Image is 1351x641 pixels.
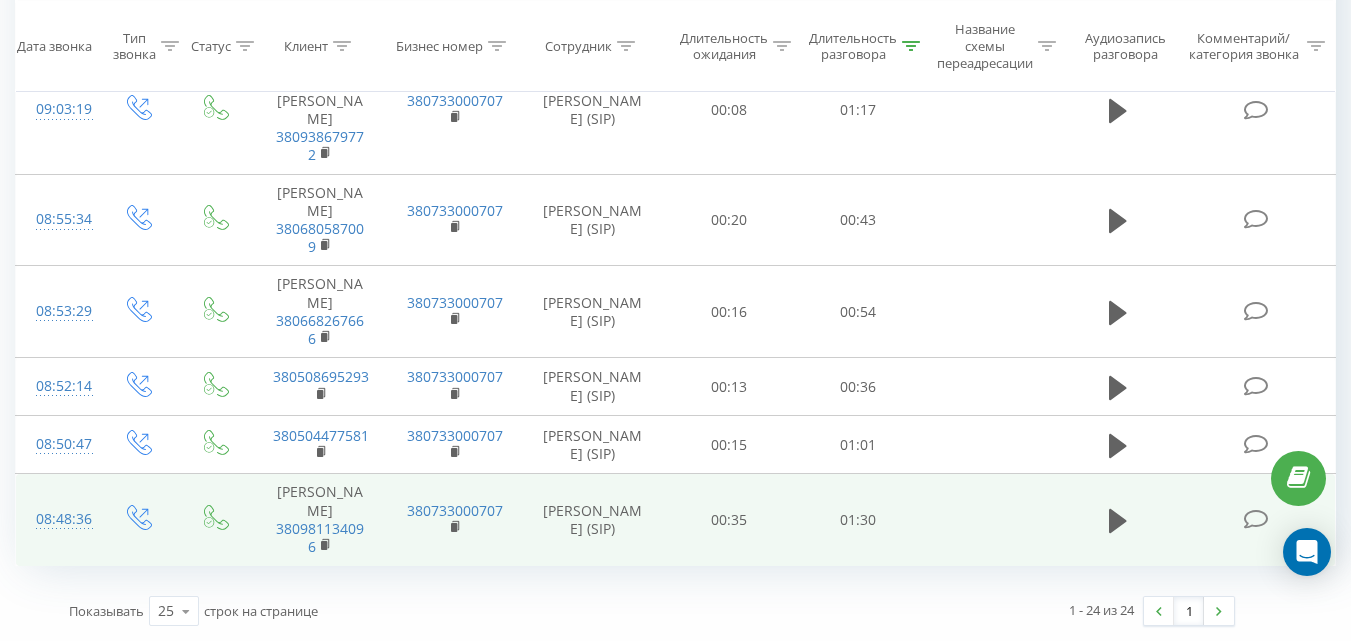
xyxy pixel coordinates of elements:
div: Клиент [284,38,328,55]
a: 380981134096 [276,519,364,556]
div: Дата звонка [17,38,92,55]
a: 380938679772 [276,127,364,164]
td: [PERSON_NAME] (SIP) [521,474,665,566]
td: [PERSON_NAME] [253,266,387,358]
td: [PERSON_NAME] [253,174,387,266]
td: 00:54 [794,266,923,358]
div: Комментарий/категория звонка [1185,29,1302,63]
td: 00:08 [665,46,794,174]
td: [PERSON_NAME] (SIP) [521,46,665,174]
td: [PERSON_NAME] [PERSON_NAME] [253,46,387,174]
td: [PERSON_NAME] (SIP) [521,358,665,416]
div: 09:03:19 [36,90,78,129]
div: Статус [191,38,231,55]
td: [PERSON_NAME] (SIP) [521,416,665,474]
div: 08:50:47 [36,425,78,464]
a: 380733000707 [407,367,503,386]
td: 00:35 [665,474,794,566]
td: 00:13 [665,358,794,416]
div: Тип звонка [113,29,156,63]
a: 380733000707 [407,293,503,312]
div: 08:55:34 [36,200,78,239]
a: 380668267666 [276,311,364,348]
span: строк на странице [204,602,318,620]
a: 380733000707 [407,201,503,220]
a: 1 [1174,597,1204,625]
td: [PERSON_NAME] [253,474,387,566]
a: 380733000707 [407,426,503,445]
span: Показывать [69,602,144,620]
td: 00:20 [665,174,794,266]
div: Аудиозапись разговора [1075,29,1176,63]
td: 01:17 [794,46,923,174]
div: Название схемы переадресации [937,21,1033,72]
div: 08:52:14 [36,367,78,406]
td: [PERSON_NAME] (SIP) [521,266,665,358]
a: 380680587009 [276,219,364,256]
div: Сотрудник [545,38,612,55]
td: 00:36 [794,358,923,416]
td: 01:30 [794,474,923,566]
a: 380733000707 [407,501,503,520]
td: 00:16 [665,266,794,358]
td: 01:01 [794,416,923,474]
td: 00:15 [665,416,794,474]
a: 380508695293 [273,367,369,386]
div: Длительность ожидания [680,29,768,63]
td: [PERSON_NAME] (SIP) [521,174,665,266]
td: 00:43 [794,174,923,266]
div: 08:53:29 [36,292,78,331]
div: 08:48:36 [36,500,78,539]
a: 380504477581 [273,426,369,445]
div: Open Intercom Messenger [1283,528,1331,576]
div: 1 - 24 из 24 [1069,600,1134,620]
div: Длительность разговора [809,29,897,63]
div: Бизнес номер [396,38,483,55]
a: 380733000707 [407,91,503,110]
div: 25 [158,601,174,621]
